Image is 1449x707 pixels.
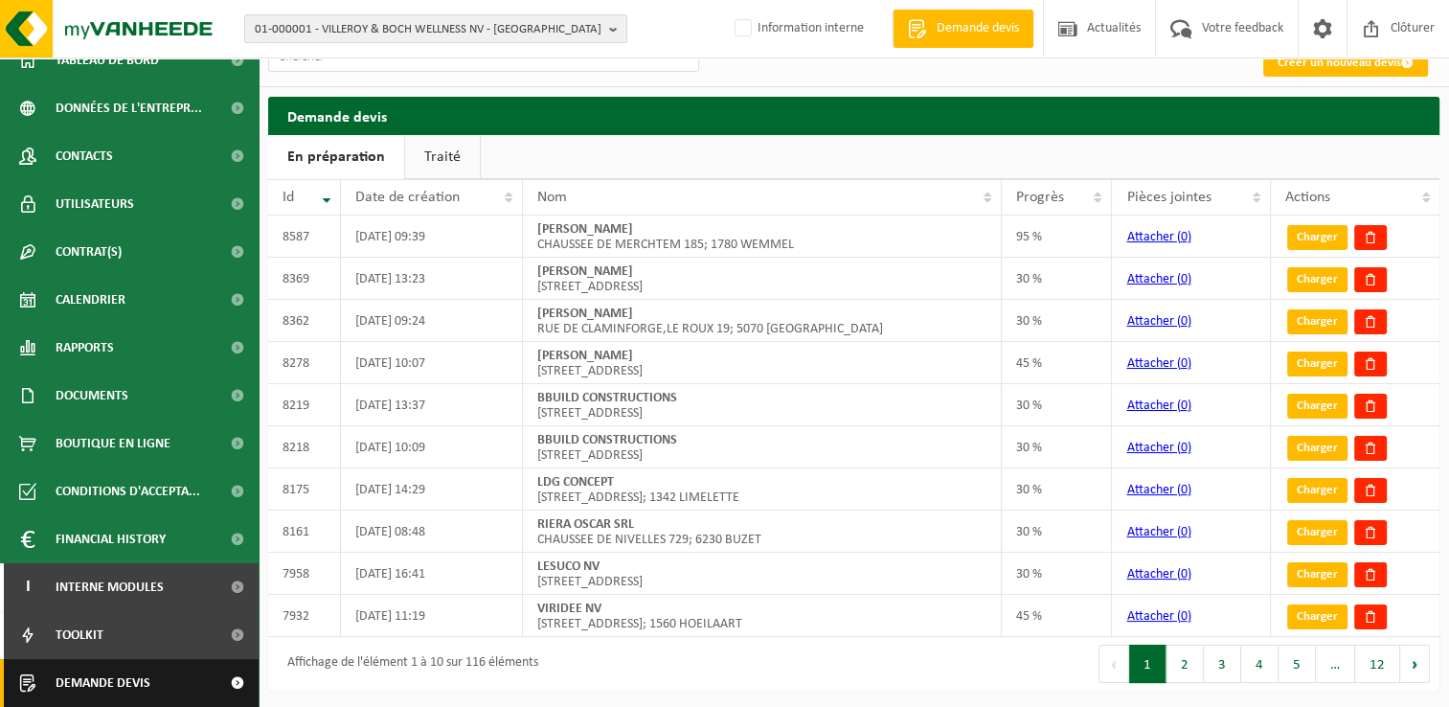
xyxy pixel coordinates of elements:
button: Next [1400,645,1430,683]
td: [DATE] 09:24 [341,300,523,342]
td: 8175 [268,468,341,511]
a: Charger [1287,267,1347,292]
td: 30 % [1002,468,1112,511]
a: Attacher (0) [1126,567,1190,582]
span: Financial History [56,515,166,563]
a: Attacher (0) [1126,399,1190,413]
td: 45 % [1002,595,1112,637]
span: Progrès [1016,190,1064,205]
span: 0 [1180,441,1187,455]
span: Tableau de bord [56,36,159,84]
strong: [PERSON_NAME] [537,307,633,321]
span: 0 [1180,483,1187,497]
div: Affichage de l'élément 1 à 10 sur 116 éléments [278,647,538,681]
a: Attacher (0) [1126,356,1190,371]
td: [DATE] 09:39 [341,216,523,258]
td: 95 % [1002,216,1112,258]
span: Pièces jointes [1126,190,1211,205]
a: Charger [1287,520,1347,545]
td: [DATE] 10:09 [341,426,523,468]
span: Rapports [56,324,114,372]
td: [STREET_ADDRESS] [523,258,1002,300]
td: 8161 [268,511,341,553]
a: Attacher (0) [1126,483,1190,497]
button: 01-000001 - VILLEROY & BOCH WELLNESS NV - [GEOGRAPHIC_DATA] [244,14,627,43]
a: Traité [405,135,480,179]
strong: RIERA OSCAR SRL [537,517,634,532]
a: Charger [1287,562,1347,587]
td: [DATE] 11:19 [341,595,523,637]
button: 4 [1241,645,1279,683]
span: Contacts [56,132,113,180]
span: Demande devis [56,659,150,707]
a: Demande devis [893,10,1033,48]
span: 0 [1180,609,1187,624]
span: Boutique en ligne [56,420,170,468]
td: CHAUSSEE DE NIVELLES 729; 6230 BUZET [523,511,1002,553]
span: Calendrier [56,276,125,324]
button: 1 [1129,645,1166,683]
span: 0 [1180,525,1187,539]
td: 30 % [1002,426,1112,468]
td: 30 % [1002,553,1112,595]
a: Attacher (0) [1126,441,1190,455]
td: 30 % [1002,511,1112,553]
span: Actions [1285,190,1330,205]
span: 0 [1180,230,1187,244]
a: Créer un nouveau devis [1263,49,1428,77]
span: 0 [1180,567,1187,582]
button: Previous [1098,645,1129,683]
button: 2 [1166,645,1204,683]
span: Id [283,190,294,205]
td: [STREET_ADDRESS] [523,426,1002,468]
td: 7932 [268,595,341,637]
span: Contrat(s) [56,228,122,276]
td: 8218 [268,426,341,468]
td: 30 % [1002,300,1112,342]
span: Demande devis [932,19,1024,38]
strong: [PERSON_NAME] [537,264,633,279]
a: Attacher (0) [1126,272,1190,286]
a: En préparation [268,135,404,179]
span: Conditions d'accepta... [56,468,200,515]
td: [DATE] 10:07 [341,342,523,384]
button: 5 [1279,645,1316,683]
strong: VIRIDEE NV [537,602,601,616]
span: Utilisateurs [56,180,134,228]
a: Charger [1287,478,1347,503]
span: 0 [1180,272,1187,286]
span: 01-000001 - VILLEROY & BOCH WELLNESS NV - [GEOGRAPHIC_DATA] [255,15,601,44]
strong: LESUCO NV [537,559,600,574]
td: [STREET_ADDRESS] [523,553,1002,595]
td: [DATE] 13:23 [341,258,523,300]
span: Interne modules [56,563,164,611]
span: I [19,563,36,611]
strong: BBUILD CONSTRUCTIONS [537,433,677,447]
td: 8369 [268,258,341,300]
td: 8219 [268,384,341,426]
td: CHAUSSEE DE MERCHTEM 185; 1780 WEMMEL [523,216,1002,258]
label: Information interne [731,14,864,43]
a: Charger [1287,394,1347,419]
td: [DATE] 13:37 [341,384,523,426]
td: [STREET_ADDRESS] [523,342,1002,384]
td: RUE DE CLAMINFORGE,LE ROUX 19; 5070 [GEOGRAPHIC_DATA] [523,300,1002,342]
a: Attacher (0) [1126,230,1190,244]
td: [STREET_ADDRESS]; 1560 HOEILAART [523,595,1002,637]
strong: BBUILD CONSTRUCTIONS [537,391,677,405]
a: Attacher (0) [1126,314,1190,329]
span: Toolkit [56,611,103,659]
td: 8278 [268,342,341,384]
button: 12 [1355,645,1400,683]
a: Charger [1287,309,1347,334]
button: 3 [1204,645,1241,683]
strong: LDG CONCEPT [537,475,614,490]
td: [STREET_ADDRESS]; 1342 LIMELETTE [523,468,1002,511]
td: [DATE] 08:48 [341,511,523,553]
h2: Demande devis [268,97,1439,134]
span: 0 [1180,356,1187,371]
span: Nom [537,190,567,205]
td: [DATE] 16:41 [341,553,523,595]
a: Attacher (0) [1126,609,1190,624]
td: [DATE] 14:29 [341,468,523,511]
